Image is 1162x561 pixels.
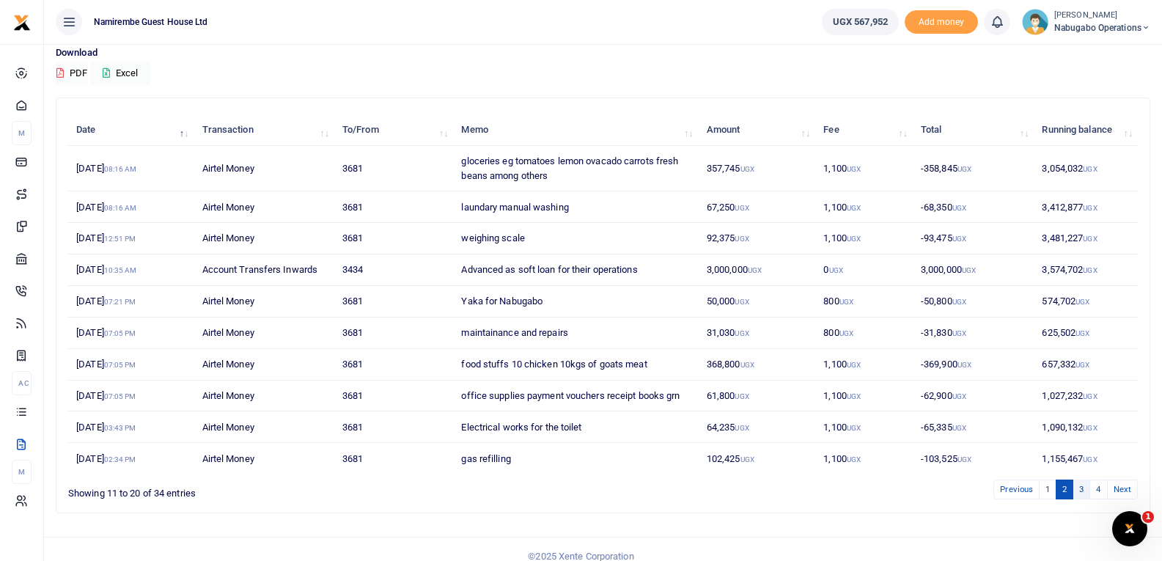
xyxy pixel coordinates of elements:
[334,254,453,286] td: 3434
[104,329,136,337] small: 07:05 PM
[90,61,150,86] button: Excel
[957,455,971,463] small: UGX
[839,329,853,337] small: UGX
[194,349,334,381] td: Airtel Money
[1112,511,1147,546] iframe: Intercom live chat
[334,114,453,146] th: To/From: activate to sort column ascending
[1075,329,1089,337] small: UGX
[699,254,816,286] td: 3,000,000
[104,424,136,432] small: 03:43 PM
[1034,381,1138,412] td: 1,027,232
[453,146,698,191] td: gloceries eg tomatoes lemon ovacado carrots fresh beans among others
[815,191,913,223] td: 1,100
[962,266,976,274] small: UGX
[735,392,749,400] small: UGX
[13,14,31,32] img: logo-small
[952,329,966,337] small: UGX
[847,392,861,400] small: UGX
[957,361,971,369] small: UGX
[815,349,913,381] td: 1,100
[334,318,453,349] td: 3681
[816,9,905,35] li: Wallet ballance
[104,361,136,369] small: 07:05 PM
[735,298,749,306] small: UGX
[913,381,1034,412] td: -62,900
[1142,511,1154,523] span: 1
[194,146,334,191] td: Airtel Money
[1022,9,1150,35] a: profile-user [PERSON_NAME] Nabugabo operations
[453,349,698,381] td: food stuffs 10 chicken 10kgs of goats meat
[847,204,861,212] small: UGX
[957,165,971,173] small: UGX
[815,381,913,412] td: 1,100
[68,349,194,381] td: [DATE]
[104,266,137,274] small: 10:35 AM
[104,298,136,306] small: 07:21 PM
[913,114,1034,146] th: Total: activate to sort column ascending
[194,318,334,349] td: Airtel Money
[905,10,978,34] li: Toup your wallet
[699,443,816,474] td: 102,425
[68,286,194,318] td: [DATE]
[88,15,214,29] span: Namirembe Guest House Ltd
[12,371,32,395] li: Ac
[104,204,137,212] small: 08:16 AM
[847,235,861,243] small: UGX
[699,381,816,412] td: 61,800
[194,381,334,412] td: Airtel Money
[1083,424,1097,432] small: UGX
[815,318,913,349] td: 800
[815,411,913,443] td: 1,100
[68,478,508,501] div: Showing 11 to 20 of 34 entries
[453,114,698,146] th: Memo: activate to sort column ascending
[453,443,698,474] td: gas refilling
[1089,480,1107,499] a: 4
[815,286,913,318] td: 800
[815,443,913,474] td: 1,100
[68,411,194,443] td: [DATE]
[68,191,194,223] td: [DATE]
[1056,480,1073,499] a: 2
[815,254,913,286] td: 0
[829,266,843,274] small: UGX
[993,480,1040,499] a: Previous
[952,424,966,432] small: UGX
[847,424,861,432] small: UGX
[194,254,334,286] td: Account Transfers Inwards
[1083,204,1097,212] small: UGX
[913,286,1034,318] td: -50,800
[815,114,913,146] th: Fee: activate to sort column ascending
[1034,443,1138,474] td: 1,155,467
[699,191,816,223] td: 67,250
[699,411,816,443] td: 64,235
[1034,411,1138,443] td: 1,090,132
[453,381,698,412] td: office supplies payment vouchers receipt books grn
[740,165,754,173] small: UGX
[735,235,749,243] small: UGX
[699,114,816,146] th: Amount: activate to sort column ascending
[104,455,136,463] small: 02:34 PM
[334,223,453,254] td: 3681
[1107,480,1138,499] a: Next
[68,254,194,286] td: [DATE]
[1034,191,1138,223] td: 3,412,877
[847,361,861,369] small: UGX
[68,318,194,349] td: [DATE]
[1034,286,1138,318] td: 574,702
[952,204,966,212] small: UGX
[453,254,698,286] td: Advanced as soft loan for their operations
[68,223,194,254] td: [DATE]
[194,411,334,443] td: Airtel Money
[104,235,136,243] small: 12:51 PM
[952,235,966,243] small: UGX
[68,443,194,474] td: [DATE]
[194,286,334,318] td: Airtel Money
[334,443,453,474] td: 3681
[453,286,698,318] td: Yaka for Nabugabo
[194,114,334,146] th: Transaction: activate to sort column ascending
[735,329,749,337] small: UGX
[952,298,966,306] small: UGX
[913,318,1034,349] td: -31,830
[104,392,136,400] small: 07:05 PM
[1034,114,1138,146] th: Running balance: activate to sort column ascending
